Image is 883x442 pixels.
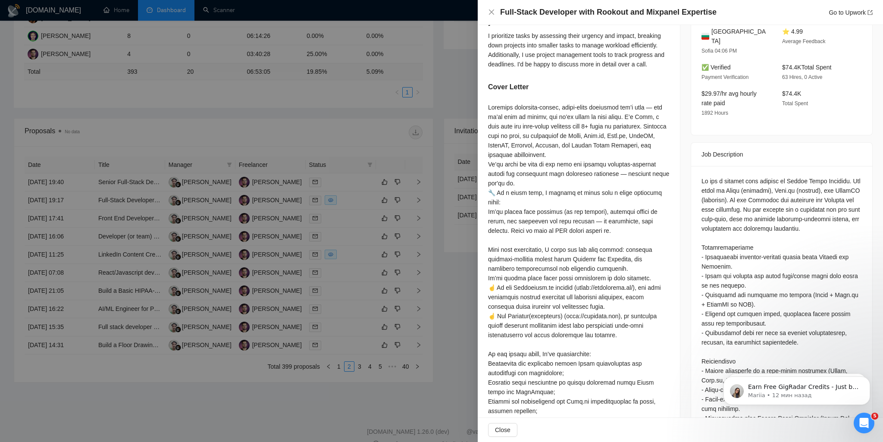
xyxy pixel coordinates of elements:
[701,31,709,41] img: 🇧🇬
[488,31,670,69] div: I prioritize tasks by assessing their urgency and impact, breaking down projects into smaller tas...
[488,82,529,92] h5: Cover Letter
[871,413,878,420] span: 5
[782,38,826,44] span: Average Feedback
[782,28,803,35] span: ⭐ 4.99
[701,110,728,116] span: 1892 Hours
[701,143,862,166] div: Job Description
[500,7,717,18] h4: Full-Stack Developer with Rookout and Mixpanel Expertise
[701,48,737,54] span: Sofia 04:06 PM
[495,425,510,435] span: Close
[711,358,883,419] iframe: Intercom notifications сообщение
[867,10,873,15] span: export
[701,74,748,80] span: Payment Verification
[829,9,873,16] a: Go to Upworkexport
[711,27,768,46] span: [GEOGRAPHIC_DATA]
[854,413,874,433] iframe: Intercom live chat
[782,100,808,107] span: Total Spent
[488,9,495,16] span: close
[782,90,801,97] span: $74.4K
[701,90,757,107] span: $29.97/hr avg hourly rate paid
[782,74,822,80] span: 63 Hires, 0 Active
[701,64,731,71] span: ✅ Verified
[488,423,517,437] button: Close
[782,64,831,71] span: $74.4K Total Spent
[488,9,495,16] button: Close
